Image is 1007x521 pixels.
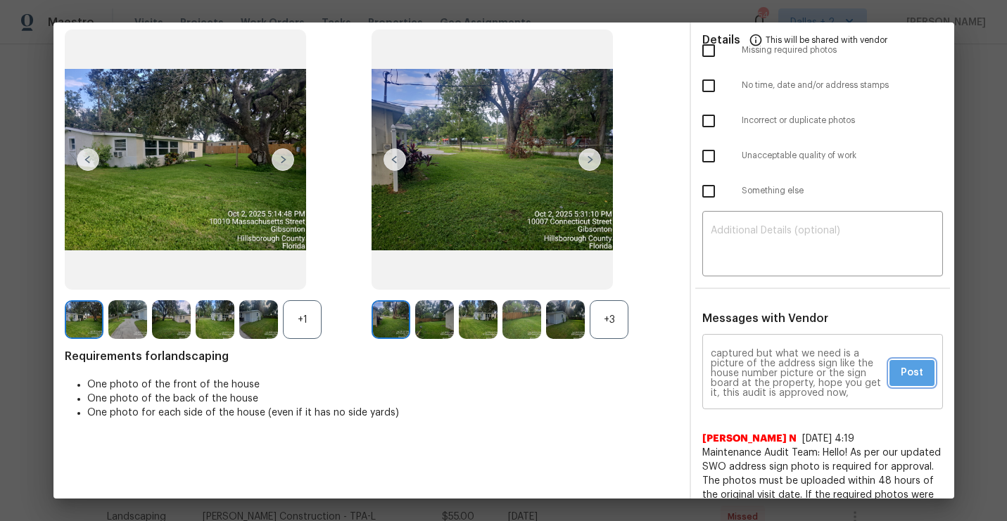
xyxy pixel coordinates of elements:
[742,115,943,127] span: Incorrect or duplicate photos
[691,174,954,209] div: Something else
[87,378,678,392] li: One photo of the front of the house
[578,148,601,171] img: right-chevron-button-url
[87,406,678,420] li: One photo for each side of the house (even if it has no side yards)
[272,148,294,171] img: right-chevron-button-url
[889,360,935,386] button: Post
[702,22,740,56] span: Details
[702,432,797,446] span: [PERSON_NAME] N
[901,364,923,382] span: Post
[77,148,99,171] img: left-chevron-button-url
[65,349,678,364] span: Requirements for landscaping
[590,300,628,339] div: +3
[742,79,943,91] span: No time, date and/or address stamps
[702,313,828,324] span: Messages with Vendor
[691,139,954,174] div: Unacceptable quality of work
[691,103,954,139] div: Incorrect or duplicate photos
[742,150,943,162] span: Unacceptable quality of work
[283,300,322,339] div: +1
[742,185,943,197] span: Something else
[766,22,887,56] span: This will be shared with vendor
[802,434,854,444] span: [DATE] 4:19
[711,349,884,398] textarea: Maintenance Audit Team: Hello Good day! We understand that you are using a time stamped camera an...
[691,68,954,103] div: No time, date and/or address stamps
[384,148,406,171] img: left-chevron-button-url
[87,392,678,406] li: One photo of the back of the house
